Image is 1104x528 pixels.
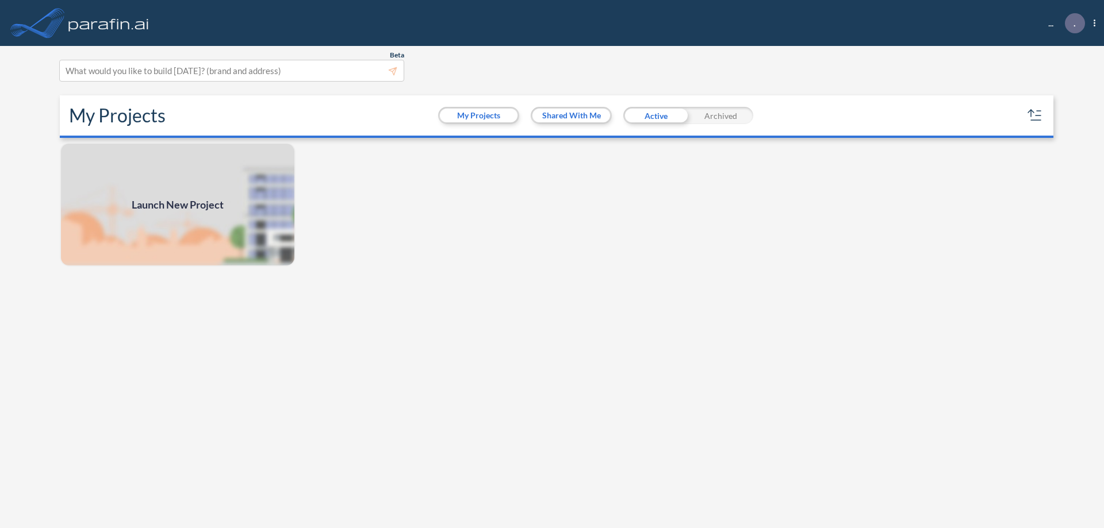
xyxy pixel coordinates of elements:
[688,107,753,124] div: Archived
[1031,13,1095,33] div: ...
[623,107,688,124] div: Active
[1026,106,1044,125] button: sort
[60,142,296,267] img: add
[532,109,610,122] button: Shared With Me
[66,11,151,34] img: logo
[69,105,166,126] h2: My Projects
[132,197,224,213] span: Launch New Project
[390,51,404,60] span: Beta
[60,142,296,267] a: Launch New Project
[1074,18,1076,28] p: .
[440,109,517,122] button: My Projects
